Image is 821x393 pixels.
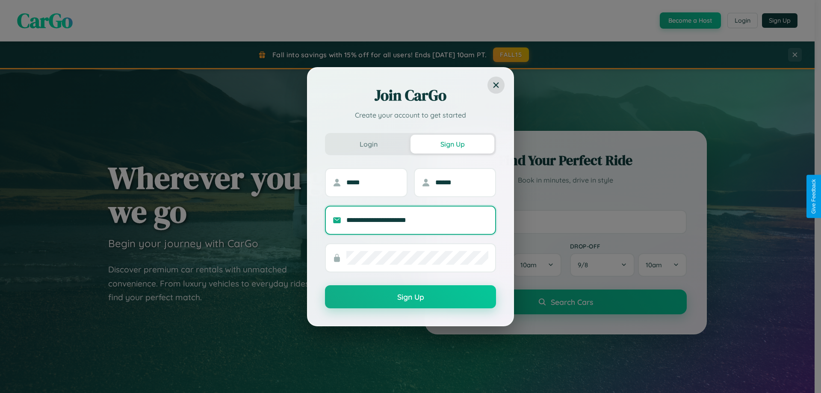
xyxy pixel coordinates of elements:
h2: Join CarGo [325,85,496,106]
button: Sign Up [325,285,496,308]
p: Create your account to get started [325,110,496,120]
button: Login [327,135,410,154]
button: Sign Up [410,135,494,154]
div: Give Feedback [811,179,817,214]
